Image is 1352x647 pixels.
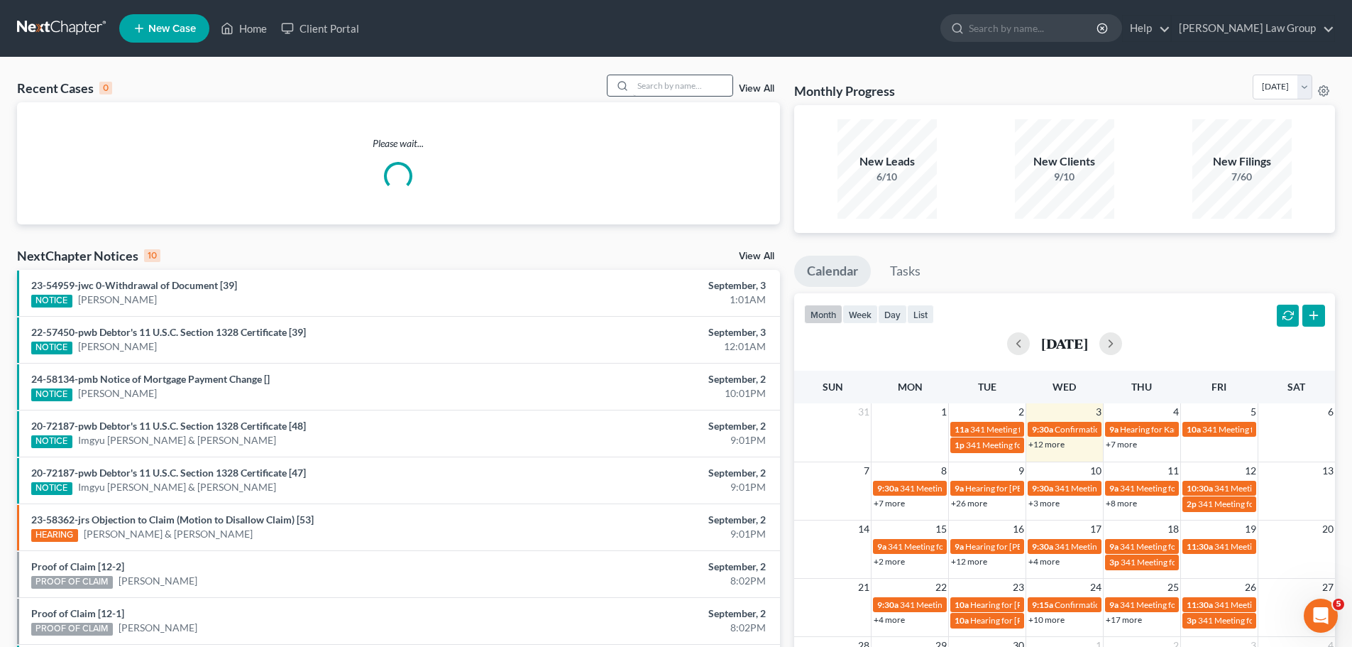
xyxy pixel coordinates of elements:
span: 10a [955,615,969,626]
span: 341 Meeting for [PERSON_NAME] [1121,557,1248,567]
span: 341 Meeting for [PERSON_NAME] [888,541,1016,552]
span: 341 Meeting for [PERSON_NAME] [1214,541,1342,552]
span: Thu [1131,381,1152,393]
span: 7 [862,462,871,479]
span: 31 [857,403,871,420]
span: 25 [1166,579,1180,596]
span: 3 [1094,403,1103,420]
div: NOTICE [31,435,72,448]
a: +7 more [874,498,905,509]
span: 9a [1109,424,1119,435]
span: Confirmation Hearing for [PERSON_NAME] [1055,599,1217,610]
span: 17 [1089,521,1103,538]
a: +2 more [874,556,905,567]
span: 19 [1243,521,1258,538]
span: 22 [934,579,948,596]
a: Imgyu [PERSON_NAME] & [PERSON_NAME] [78,433,276,447]
span: 2p [1187,499,1197,509]
a: Tasks [877,256,933,287]
div: Recent Cases [17,80,112,97]
span: 9a [1109,599,1119,610]
a: +8 more [1106,498,1137,509]
span: 341 Meeting for [PERSON_NAME] [1214,599,1342,610]
a: 24-58134-pmb Notice of Mortgage Payment Change [] [31,373,270,385]
span: 26 [1243,579,1258,596]
span: 1 [940,403,948,420]
a: [PERSON_NAME] [78,293,157,307]
div: 0 [99,82,112,94]
a: 23-58362-jrs Objection to Claim (Motion to Disallow Claim) [53] [31,513,314,526]
h3: Monthly Progress [794,82,895,99]
a: View All [739,251,774,261]
span: 341 Meeting for [PERSON_NAME] [1120,541,1248,552]
span: 15 [934,521,948,538]
span: Hearing for [PERSON_NAME] [965,483,1076,494]
a: [PERSON_NAME] [78,386,157,401]
div: NOTICE [31,295,72,308]
div: 1:01AM [530,293,766,307]
div: New Filings [1192,153,1292,170]
span: 341 Meeting for [PERSON_NAME] & [PERSON_NAME] [900,483,1103,494]
a: [PERSON_NAME] [78,339,157,354]
span: Wed [1053,381,1076,393]
span: 1p [955,440,964,450]
div: September, 2 [530,466,766,480]
span: 3p [1109,557,1119,567]
a: Proof of Claim [12-1] [31,607,124,619]
span: 9a [877,541,886,552]
a: [PERSON_NAME] [119,574,197,588]
div: September, 2 [530,372,766,386]
div: 10:01PM [530,386,766,401]
a: 20-72187-pwb Debtor's 11 U.S.C. Section 1328 Certificate [48] [31,420,306,432]
div: September, 3 [530,278,766,293]
a: +7 more [1106,439,1137,450]
span: 9:30a [877,483,898,494]
div: 12:01AM [530,339,766,354]
span: 16 [1011,521,1026,538]
span: 10a [1187,424,1201,435]
div: September, 2 [530,560,766,574]
a: Client Portal [274,16,366,41]
a: +4 more [1028,556,1060,567]
span: Hearing for [PERSON_NAME] [965,541,1076,552]
span: 11:30a [1187,599,1213,610]
div: September, 3 [530,325,766,339]
span: 9:30a [1032,424,1053,435]
div: 9:01PM [530,527,766,541]
span: 5 [1249,403,1258,420]
span: 8 [940,462,948,479]
span: 11 [1166,462,1180,479]
div: 6/10 [837,170,937,184]
span: Hearing for Kannathaporn [PERSON_NAME] [1120,424,1287,435]
span: 18 [1166,521,1180,538]
span: 11a [955,424,969,435]
span: 21 [857,579,871,596]
div: 8:02PM [530,621,766,635]
a: +10 more [1028,614,1065,625]
span: 341 Meeting for [GEOGRAPHIC_DATA] [1198,615,1345,626]
span: Hearing for [PERSON_NAME] [970,615,1081,626]
p: Please wait... [17,136,780,151]
span: 9:30a [1032,483,1053,494]
div: NextChapter Notices [17,247,160,264]
a: Proof of Claim [12-2] [31,560,124,572]
div: September, 2 [530,513,766,527]
span: 9 [1017,462,1026,479]
span: 9:30a [1032,541,1053,552]
div: NOTICE [31,342,72,354]
span: 6 [1326,403,1335,420]
a: +12 more [1028,439,1065,450]
input: Search by name... [633,75,732,96]
div: PROOF OF CLAIM [31,576,113,589]
a: Calendar [794,256,871,287]
span: 23 [1011,579,1026,596]
div: 9:01PM [530,480,766,494]
span: Sun [823,381,843,393]
span: 11:30a [1187,541,1213,552]
div: 10 [144,249,160,262]
span: 9a [955,541,964,552]
button: day [878,305,907,324]
div: September, 2 [530,607,766,621]
div: NOTICE [31,388,72,401]
button: list [907,305,934,324]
